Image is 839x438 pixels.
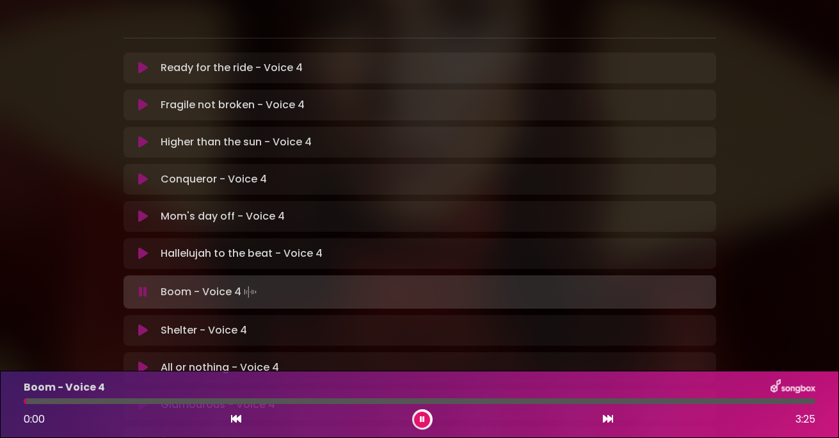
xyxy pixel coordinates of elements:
[161,246,323,261] p: Hallelujah to the beat - Voice 4
[161,209,285,224] p: Mom's day off - Voice 4
[241,283,259,301] img: waveform4.gif
[161,172,267,187] p: Conqueror - Voice 4
[161,323,247,338] p: Shelter - Voice 4
[24,412,45,426] span: 0:00
[161,360,279,375] p: All or nothing - Voice 4
[161,60,303,76] p: Ready for the ride - Voice 4
[161,134,312,150] p: Higher than the sun - Voice 4
[24,380,105,395] p: Boom - Voice 4
[795,412,815,427] span: 3:25
[161,283,259,301] p: Boom - Voice 4
[771,379,815,396] img: songbox-logo-white.png
[161,97,305,113] p: Fragile not broken - Voice 4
